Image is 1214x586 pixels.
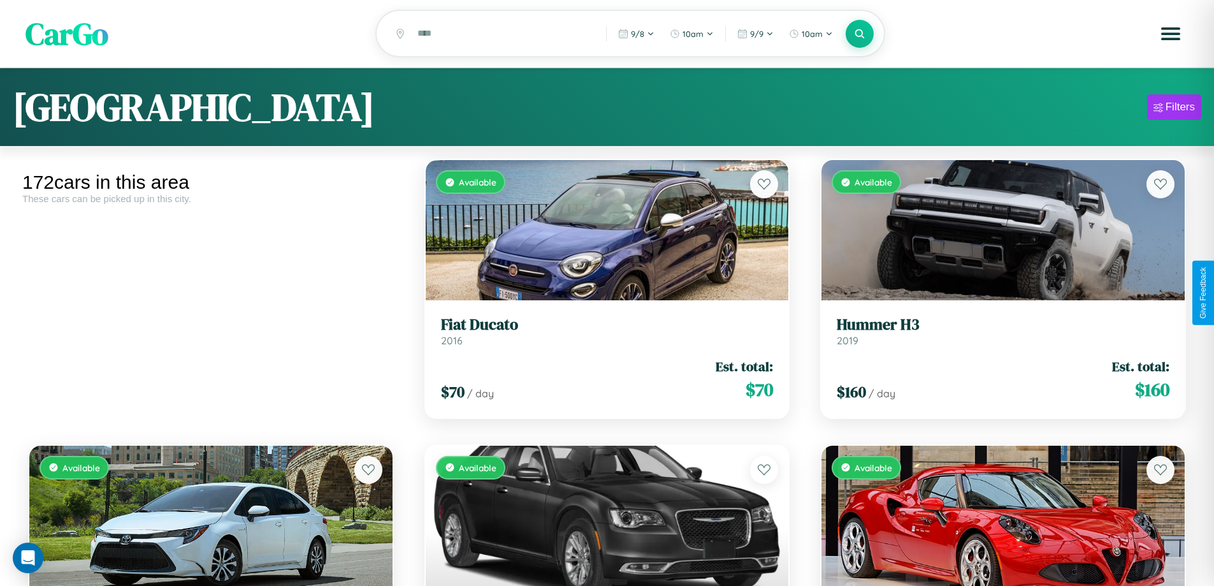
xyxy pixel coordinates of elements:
[837,334,858,347] span: 2019
[13,543,43,573] div: Open Intercom Messenger
[13,81,375,133] h1: [GEOGRAPHIC_DATA]
[631,29,644,39] span: 9 / 8
[716,357,773,376] span: Est. total:
[467,387,494,400] span: / day
[62,462,100,473] span: Available
[612,24,661,44] button: 9/8
[459,177,496,187] span: Available
[855,462,892,473] span: Available
[750,29,763,39] span: 9 / 9
[802,29,823,39] span: 10am
[1112,357,1169,376] span: Est. total:
[441,316,774,334] h3: Fiat Ducato
[837,316,1169,347] a: Hummer H32019
[459,462,496,473] span: Available
[746,377,773,402] span: $ 70
[22,193,400,204] div: These cars can be picked up in this city.
[441,334,463,347] span: 2016
[1147,94,1201,120] button: Filters
[1153,16,1189,52] button: Open menu
[1135,377,1169,402] span: $ 160
[663,24,720,44] button: 10am
[441,316,774,347] a: Fiat Ducato2016
[1166,101,1195,114] div: Filters
[837,316,1169,334] h3: Hummer H3
[837,381,866,402] span: $ 160
[683,29,704,39] span: 10am
[441,381,465,402] span: $ 70
[869,387,895,400] span: / day
[22,172,400,193] div: 172 cars in this area
[25,13,108,55] span: CarGo
[1199,267,1208,319] div: Give Feedback
[783,24,839,44] button: 10am
[731,24,780,44] button: 9/9
[855,177,892,187] span: Available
